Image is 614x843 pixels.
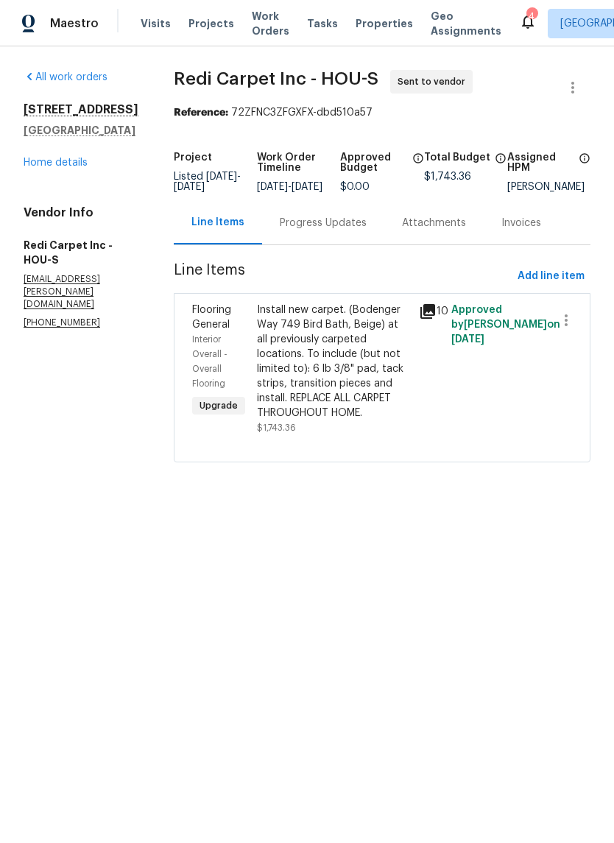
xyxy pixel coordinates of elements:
h5: Work Order Timeline [257,152,340,173]
span: $1,743.36 [424,172,471,182]
span: Projects [188,16,234,31]
div: Progress Updates [280,216,367,230]
div: Line Items [191,215,244,230]
span: Listed [174,172,241,192]
span: [DATE] [292,182,322,192]
span: Redi Carpet Inc - HOU-S [174,70,378,88]
a: All work orders [24,72,107,82]
h5: Project [174,152,212,163]
span: Interior Overall - Overall Flooring [192,335,227,388]
button: Add line item [512,263,590,290]
span: Add line item [518,267,585,286]
span: [DATE] [451,334,484,345]
span: [DATE] [206,172,237,182]
span: Flooring General [192,305,231,330]
b: Reference: [174,107,228,118]
span: [DATE] [257,182,288,192]
h5: Redi Carpet Inc - HOU-S [24,238,138,267]
div: Install new carpet. (Bodenger Way 749 Bird Bath, Beige) at all previously carpeted locations. To ... [257,303,410,420]
span: [DATE] [174,182,205,192]
span: Maestro [50,16,99,31]
div: Invoices [501,216,541,230]
span: Work Orders [252,9,289,38]
div: [PERSON_NAME] [507,182,590,192]
span: Geo Assignments [431,9,501,38]
div: 10 [419,303,442,320]
span: Line Items [174,263,512,290]
span: The total cost of line items that have been proposed by Opendoor. This sum includes line items th... [495,152,507,172]
span: The hpm assigned to this work order. [579,152,590,182]
h5: Total Budget [424,152,490,163]
div: Attachments [402,216,466,230]
span: $1,743.36 [257,423,296,432]
div: 72ZFNC3ZFGXFX-dbd510a57 [174,105,590,120]
span: The total cost of line items that have been approved by both Opendoor and the Trade Partner. This... [412,152,424,182]
h4: Vendor Info [24,205,138,220]
span: - [174,172,241,192]
span: Sent to vendor [398,74,471,89]
span: Approved by [PERSON_NAME] on [451,305,560,345]
span: Visits [141,16,171,31]
span: Upgrade [194,398,244,413]
div: 4 [526,9,537,24]
span: - [257,182,322,192]
h5: Assigned HPM [507,152,574,173]
h5: Approved Budget [340,152,407,173]
span: Tasks [307,18,338,29]
span: Properties [356,16,413,31]
span: $0.00 [340,182,370,192]
a: Home details [24,158,88,168]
